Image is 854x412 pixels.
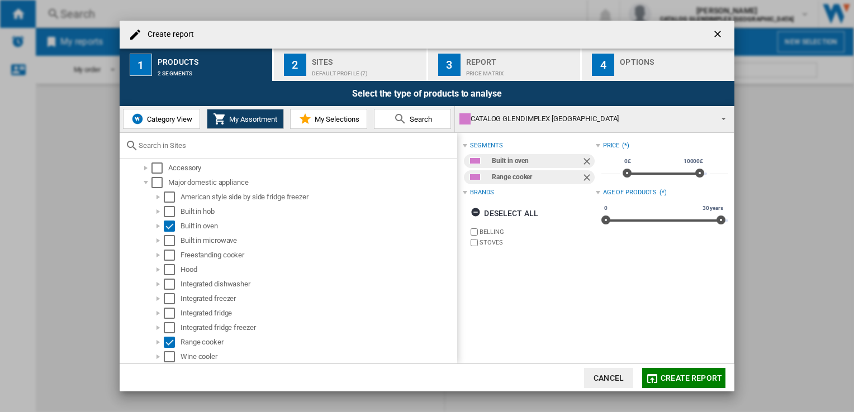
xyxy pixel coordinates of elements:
div: Range cooker [492,170,581,184]
input: Search in Sites [139,141,452,150]
button: Cancel [584,368,633,388]
md-checkbox: Select [164,191,181,203]
div: Integrated fridge [181,308,456,319]
md-checkbox: Select [164,279,181,290]
span: 30 years [701,204,725,213]
div: 2 segments [158,65,268,76]
button: Category View [123,109,200,129]
md-checkbox: Select [164,221,181,232]
span: 10000£ [682,157,705,166]
div: Products [158,53,268,65]
ng-md-icon: Remove [581,172,595,185]
button: 3 Report Price Matrix [428,49,582,81]
ng-md-icon: Remove [581,156,595,169]
md-checkbox: Select [164,250,181,261]
ng-md-icon: getI18NText('BUTTONS.CLOSE_DIALOG') [712,28,725,42]
button: getI18NText('BUTTONS.CLOSE_DIALOG') [708,23,730,46]
md-checkbox: Select [164,351,181,362]
span: My Assortment [226,115,277,123]
input: brand.name [471,228,478,236]
md-checkbox: Select [164,293,181,304]
md-checkbox: Select [164,308,181,319]
md-checkbox: Select [164,322,181,333]
div: Sites [312,53,422,65]
div: 1 [130,54,152,76]
div: Integrated dishwasher [181,279,456,290]
button: 1 Products 2 segments [120,49,273,81]
div: 4 [592,54,614,76]
span: 0£ [623,157,633,166]
button: Create report [642,368,725,388]
div: 3 [438,54,461,76]
md-checkbox: Select [164,337,181,348]
div: 2 [284,54,306,76]
div: Price [603,141,620,150]
span: Search [407,115,432,123]
md-checkbox: Select [151,177,168,188]
md-checkbox: Select [164,235,181,246]
div: Accessory [168,162,456,174]
div: CATALOG GLENDIMPLEX [GEOGRAPHIC_DATA] [459,111,711,127]
button: Search [374,109,451,129]
div: Report [466,53,576,65]
input: brand.name [471,239,478,246]
button: Deselect all [467,203,542,223]
label: BELLING [480,228,595,236]
button: 4 Options [582,49,734,81]
button: My Assortment [207,109,284,129]
span: My Selections [312,115,359,123]
div: Range cooker [181,337,456,348]
span: 0 [602,204,609,213]
md-checkbox: Select [164,264,181,275]
div: Wine cooler [181,351,456,362]
div: American style side by side fridge freezer [181,191,456,203]
md-checkbox: Select [151,162,168,174]
div: segments [470,141,502,150]
div: Price Matrix [466,65,576,76]
button: 2 Sites Default profile (7) [274,49,428,81]
div: Integrated fridge freezer [181,322,456,333]
div: Options [620,53,730,65]
h4: Create report [142,29,194,40]
div: Built in oven [492,154,581,168]
div: Integrated freezer [181,293,456,304]
div: Brands [470,188,494,197]
img: wiser-icon-blue.png [131,112,144,126]
md-checkbox: Select [164,206,181,217]
div: Age of products [603,188,657,197]
div: Select the type of products to analyse [120,81,734,106]
div: Built in microwave [181,235,456,246]
div: Major domestic appliance [168,177,456,188]
div: Default profile (7) [312,65,422,76]
button: My Selections [290,109,367,129]
div: Hood [181,264,456,275]
span: Category View [144,115,192,123]
div: Built in oven [181,221,456,232]
label: STOVES [480,238,595,247]
div: Freestanding cooker [181,250,456,261]
div: Deselect all [471,203,538,223]
span: Create report [661,373,722,382]
div: Built in hob [181,206,456,217]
